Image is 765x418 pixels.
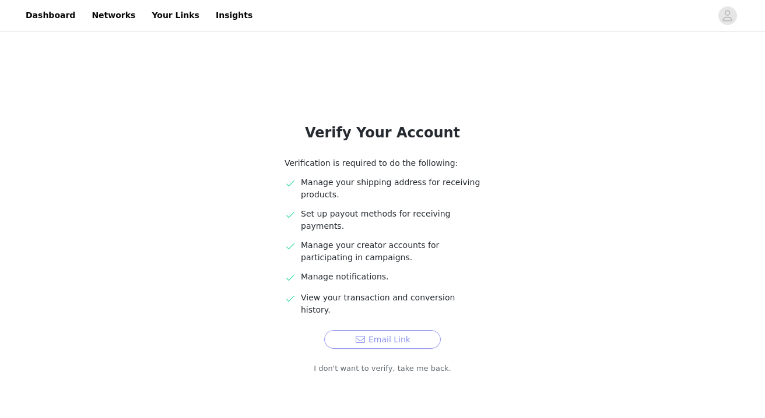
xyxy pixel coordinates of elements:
p: Manage your shipping address for receiving products. [301,176,480,201]
p: View your transaction and conversion history. [301,292,480,316]
div: avatar [722,6,733,25]
a: Insights [209,2,259,29]
a: I don't want to verify, take me back. [314,363,451,374]
p: Manage notifications. [301,271,480,283]
a: Your Links [145,2,206,29]
p: Verification is required to do the following: [285,157,480,169]
button: Email Link [324,330,441,349]
a: Dashboard [19,2,82,29]
a: Networks [85,2,142,29]
p: Set up payout methods for receiving payments. [301,208,480,232]
p: Manage your creator accounts for participating in campaigns. [301,239,480,264]
h1: Verify Your Account [257,122,508,143]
